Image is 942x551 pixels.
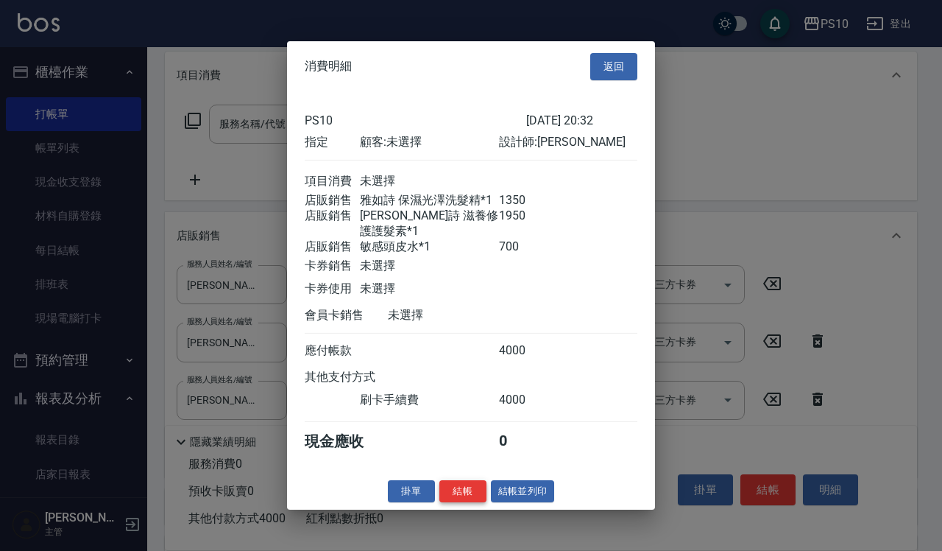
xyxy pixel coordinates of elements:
[499,134,637,150] div: 設計師: [PERSON_NAME]
[590,53,637,80] button: 返回
[526,113,637,127] div: [DATE] 20:32
[360,258,498,273] div: 未選擇
[305,208,360,239] div: 店販銷售
[360,239,498,254] div: 敏感頭皮水*1
[439,480,486,502] button: 結帳
[388,480,435,502] button: 掛單
[305,113,526,127] div: PS10
[360,173,498,189] div: 未選擇
[305,369,416,385] div: 其他支付方式
[305,307,388,323] div: 會員卡銷售
[305,239,360,254] div: 店販銷售
[388,307,526,323] div: 未選擇
[499,431,554,451] div: 0
[499,392,554,407] div: 4000
[360,281,498,296] div: 未選擇
[499,239,554,254] div: 700
[305,431,388,451] div: 現金應收
[305,173,360,189] div: 項目消費
[499,192,554,208] div: 1350
[491,480,555,502] button: 結帳並列印
[499,208,554,239] div: 1950
[305,258,360,273] div: 卡券銷售
[305,343,360,358] div: 應付帳款
[360,392,498,407] div: 刷卡手續費
[360,192,498,208] div: 雅如詩 保濕光澤洗髮精*1
[360,134,498,150] div: 顧客: 未選擇
[360,208,498,239] div: [PERSON_NAME]詩 滋養修護護髮素*1
[305,59,352,74] span: 消費明細
[305,134,360,150] div: 指定
[305,281,360,296] div: 卡券使用
[305,192,360,208] div: 店販銷售
[499,343,554,358] div: 4000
